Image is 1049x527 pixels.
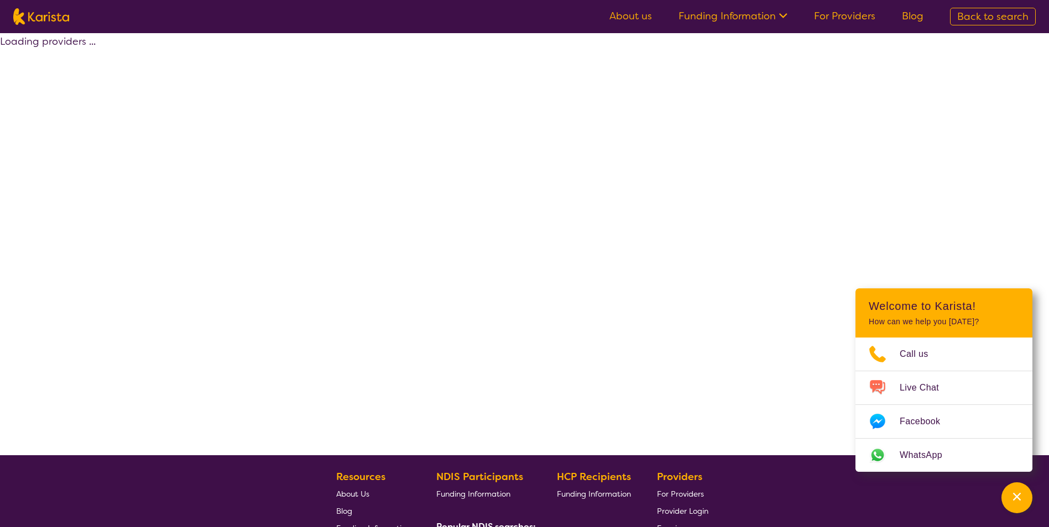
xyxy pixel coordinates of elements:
[855,288,1032,472] div: Channel Menu
[436,485,531,502] a: Funding Information
[657,470,702,483] b: Providers
[436,470,523,483] b: NDIS Participants
[657,502,708,519] a: Provider Login
[557,485,631,502] a: Funding Information
[657,489,704,499] span: For Providers
[869,299,1019,313] h2: Welcome to Karista!
[557,470,631,483] b: HCP Recipients
[336,470,385,483] b: Resources
[957,10,1029,23] span: Back to search
[336,489,369,499] span: About Us
[1001,482,1032,513] button: Channel Menu
[336,506,352,516] span: Blog
[900,447,956,463] span: WhatsApp
[902,9,923,23] a: Blog
[557,489,631,499] span: Funding Information
[336,502,410,519] a: Blog
[679,9,787,23] a: Funding Information
[336,485,410,502] a: About Us
[657,506,708,516] span: Provider Login
[436,489,510,499] span: Funding Information
[900,413,953,430] span: Facebook
[900,346,942,362] span: Call us
[855,338,1032,472] ul: Choose channel
[855,439,1032,472] a: Web link opens in a new tab.
[869,317,1019,326] p: How can we help you [DATE]?
[657,485,708,502] a: For Providers
[13,8,69,25] img: Karista logo
[609,9,652,23] a: About us
[814,9,875,23] a: For Providers
[950,8,1036,25] a: Back to search
[900,380,952,396] span: Live Chat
